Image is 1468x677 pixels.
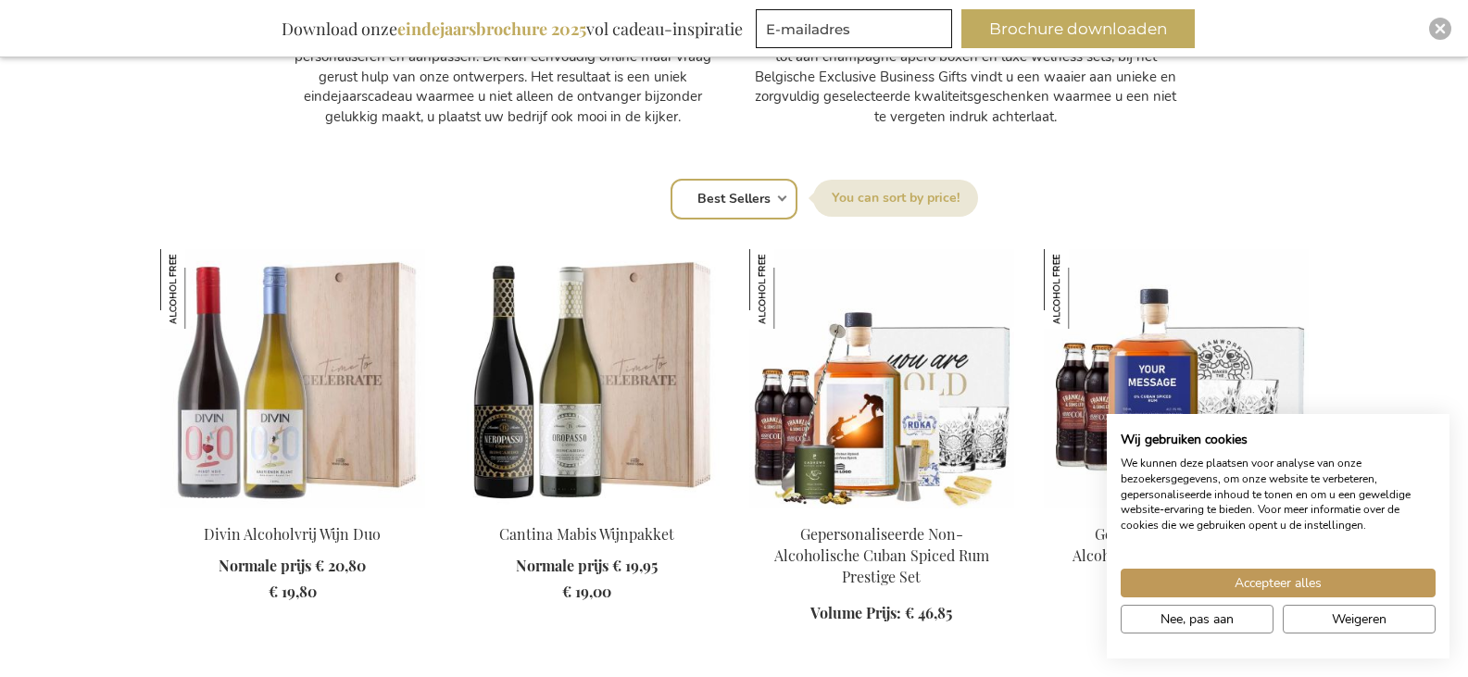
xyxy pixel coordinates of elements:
a: Divin Non-Alcoholic Wine Duo Divin Alcoholvrij Wijn Duo [160,501,425,519]
button: Brochure downloaden [961,9,1195,48]
span: Weigeren [1332,609,1386,629]
span: € 19,95 [612,556,658,575]
img: Close [1435,23,1446,34]
div: Close [1429,18,1451,40]
span: Normale prijs [219,556,311,575]
span: Normale prijs [516,556,609,575]
span: Accepteer alles [1235,573,1322,593]
label: Sorteer op [813,180,978,217]
button: Pas cookie voorkeuren aan [1121,605,1274,633]
span: Volume Prijs: [810,603,901,622]
a: Personalised Non-Alcoholic Cuban Spiced Rum Prestige Set Gepersonaliseerde Non-Alcoholische Cuban... [749,501,1014,519]
img: Personalised Non-Alcoholic Cuban Spiced Rum Gift [1044,249,1309,508]
img: Gepersonaliseerde Non-Alcoholische Cuban Spiced Rum Prestige Set [749,249,829,329]
span: € 20,80 [315,556,366,575]
img: Cantina Mabis Wine Package [455,249,720,508]
a: Gepersonaliseerde Non-Alcoholische Cuban Spiced Rum Prestige Set [774,524,989,586]
a: Personalised Non-Alcoholic Cuban Spiced Rum Gift Gepersonaliseerde Non-Alcoholisch Cuban Spiced R... [1044,501,1309,519]
span: € 19,00 [562,582,611,601]
form: marketing offers and promotions [756,9,958,54]
h2: Wij gebruiken cookies [1121,432,1436,448]
img: Gepersonaliseerde Non-Alcoholisch Cuban Spiced Rum Geschenk [1044,249,1123,329]
a: Cantina Mabis Wijnpakket [499,524,674,544]
input: E-mailadres [756,9,952,48]
a: € 19,00 [516,582,658,603]
button: Alle cookies weigeren [1283,605,1436,633]
a: Volume Prijs: € 46,85 [810,603,952,624]
a: € 19,80 [219,582,366,603]
span: € 46,85 [905,603,952,622]
span: Nee, pas aan [1161,609,1234,629]
p: We kunnen deze plaatsen voor analyse van onze bezoekersgegevens, om onze website te verbeteren, g... [1121,456,1436,533]
div: Download onze vol cadeau-inspiratie [273,9,751,48]
a: Gepersonaliseerde Non-Alcoholisch Cuban Spiced Rum Geschenk [1073,524,1280,586]
button: Accepteer alle cookies [1121,569,1436,597]
img: Personalised Non-Alcoholic Cuban Spiced Rum Prestige Set [749,249,1014,508]
span: € 19,80 [269,582,317,601]
b: eindejaarsbrochure 2025 [397,18,586,40]
a: Divin Alcoholvrij Wijn Duo [204,524,381,544]
img: Divin Non-Alcoholic Wine Duo [160,249,425,508]
img: Divin Alcoholvrij Wijn Duo [160,249,240,329]
a: Cantina Mabis Wine Package [455,501,720,519]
